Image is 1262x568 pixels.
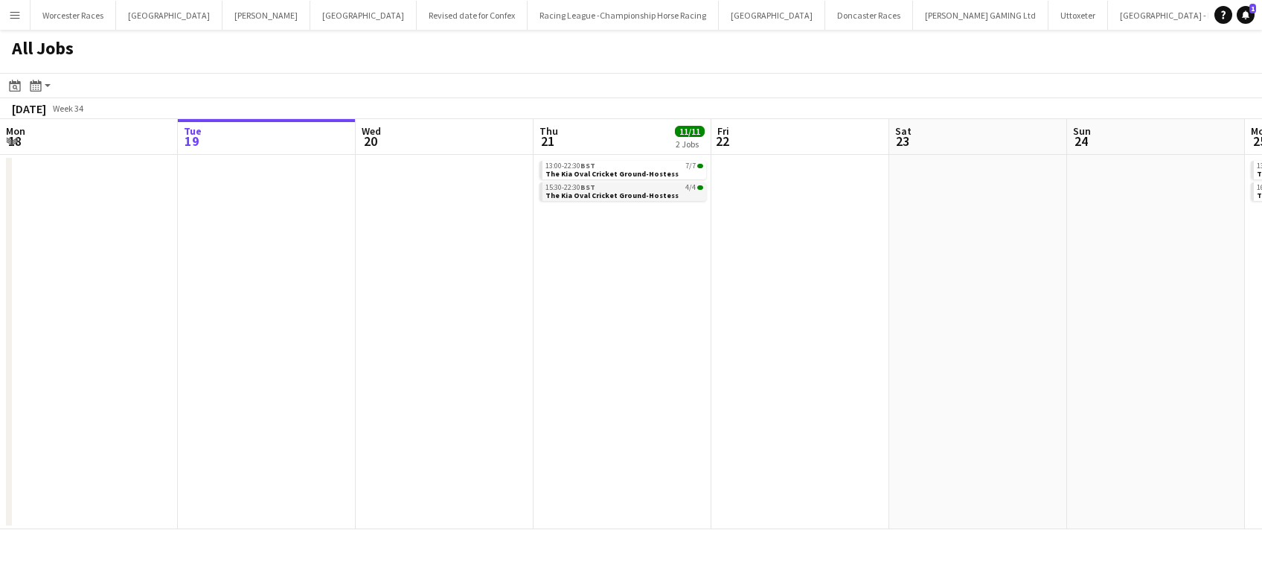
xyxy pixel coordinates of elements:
span: Wed [362,124,381,138]
a: 15:30-22:30BST4/4The Kia Oval Cricket Ground-Hostess [545,182,703,200]
span: 24 [1071,133,1091,150]
span: Sun [1073,124,1091,138]
span: Mon [6,124,25,138]
span: 7/7 [697,164,703,168]
span: 23 [893,133,912,150]
span: 22 [715,133,729,150]
button: Racing League -Championship Horse Racing [528,1,719,30]
span: Sat [895,124,912,138]
span: The Kia Oval Cricket Ground-Hostess [545,191,679,200]
span: 21 [537,133,558,150]
span: 4/4 [685,184,696,191]
button: Doncaster Races [825,1,913,30]
button: Worcester Races [31,1,116,30]
span: Tue [184,124,202,138]
span: BST [580,161,595,170]
button: [PERSON_NAME] GAMING Ltd [913,1,1048,30]
button: [PERSON_NAME] [222,1,310,30]
div: 2 Jobs [676,138,704,150]
span: Week 34 [49,103,86,114]
button: [GEOGRAPHIC_DATA] [310,1,417,30]
span: 18 [4,133,25,150]
span: 20 [359,133,381,150]
button: [GEOGRAPHIC_DATA] [719,1,825,30]
span: 11/11 [675,126,705,137]
a: 1 [1237,6,1255,24]
span: 19 [182,133,202,150]
button: [GEOGRAPHIC_DATA] [116,1,222,30]
button: Uttoxeter [1048,1,1108,30]
span: 15:30-22:30 [545,184,595,191]
span: Fri [717,124,729,138]
span: 1 [1249,4,1256,13]
div: 13:00-22:30BST7/7The Kia Oval Cricket Ground-Hostess [539,161,706,182]
a: 13:00-22:30BST7/7The Kia Oval Cricket Ground-Hostess [545,161,703,178]
span: The Kia Oval Cricket Ground-Hostess [545,169,679,179]
div: 15:30-22:30BST4/4The Kia Oval Cricket Ground-Hostess [539,182,706,204]
span: BST [580,182,595,192]
span: 7/7 [685,162,696,170]
span: 4/4 [697,185,703,190]
div: [DATE] [12,101,46,116]
button: Revised date for Confex [417,1,528,30]
span: 13:00-22:30 [545,162,595,170]
span: Thu [539,124,558,138]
